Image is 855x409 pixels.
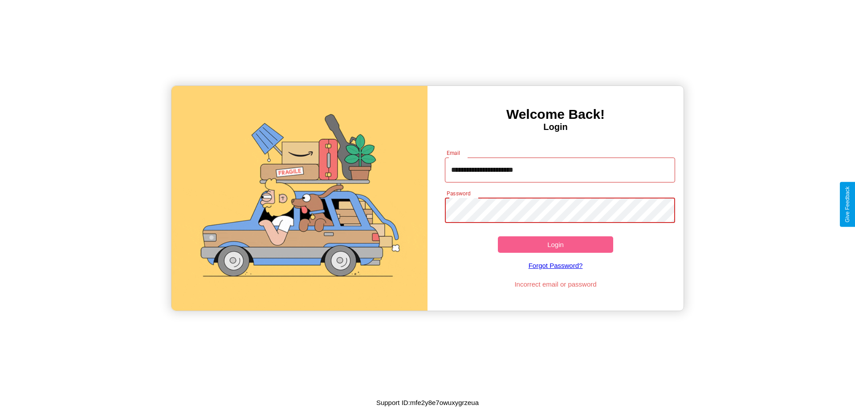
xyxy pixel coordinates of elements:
[171,86,427,311] img: gif
[440,278,671,290] p: Incorrect email or password
[447,190,470,197] label: Password
[440,253,671,278] a: Forgot Password?
[427,122,684,132] h4: Login
[498,236,613,253] button: Login
[427,107,684,122] h3: Welcome Back!
[844,186,851,223] div: Give Feedback
[447,149,460,157] label: Email
[376,397,479,409] p: Support ID: mfe2y8e7owuxygrzeua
